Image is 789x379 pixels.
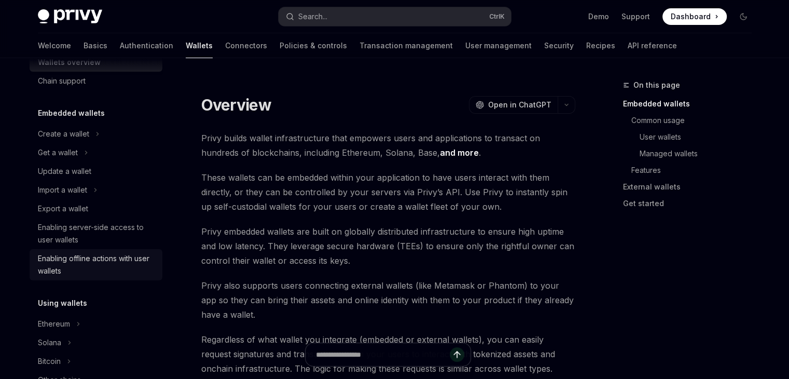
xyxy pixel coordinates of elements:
[298,10,327,23] div: Search...
[359,33,453,58] a: Transaction management
[30,249,162,280] a: Enabling offline actions with user wallets
[38,252,156,277] div: Enabling offline actions with user wallets
[38,318,70,330] div: Ethereum
[450,347,464,362] button: Send message
[440,147,479,158] a: and more
[621,11,650,22] a: Support
[38,184,87,196] div: Import a wallet
[488,100,551,110] span: Open in ChatGPT
[201,96,271,114] h1: Overview
[120,33,173,58] a: Authentication
[280,33,347,58] a: Policies & controls
[38,355,61,368] div: Bitcoin
[201,170,575,214] span: These wallets can be embedded within your application to have users interact with them directly, ...
[631,112,760,129] a: Common usage
[38,107,105,119] h5: Embedded wallets
[623,195,760,212] a: Get started
[30,199,162,218] a: Export a wallet
[735,8,752,25] button: Toggle dark mode
[225,33,267,58] a: Connectors
[469,96,558,114] button: Open in ChatGPT
[38,9,102,24] img: dark logo
[623,96,760,112] a: Embedded wallets
[30,218,162,249] a: Enabling server-side access to user wallets
[201,131,575,160] span: Privy builds wallet infrastructure that empowers users and applications to transact on hundreds o...
[38,202,88,215] div: Export a wallet
[30,72,162,90] a: Chain support
[628,33,677,58] a: API reference
[671,11,711,22] span: Dashboard
[633,79,680,91] span: On this page
[588,11,609,22] a: Demo
[38,221,156,246] div: Enabling server-side access to user wallets
[623,179,760,195] a: External wallets
[631,162,760,179] a: Features
[38,128,89,140] div: Create a wallet
[640,145,760,162] a: Managed wallets
[465,33,532,58] a: User management
[662,8,727,25] a: Dashboard
[279,7,511,26] button: Search...CtrlK
[186,33,213,58] a: Wallets
[640,129,760,145] a: User wallets
[489,12,505,21] span: Ctrl K
[201,278,575,322] span: Privy also supports users connecting external wallets (like Metamask or Phantom) to your app so t...
[84,33,107,58] a: Basics
[586,33,615,58] a: Recipes
[38,33,71,58] a: Welcome
[201,224,575,268] span: Privy embedded wallets are built on globally distributed infrastructure to ensure high uptime and...
[38,75,86,87] div: Chain support
[38,336,61,349] div: Solana
[30,162,162,181] a: Update a wallet
[38,146,78,159] div: Get a wallet
[38,297,87,309] h5: Using wallets
[38,165,91,178] div: Update a wallet
[201,332,575,376] span: Regardless of what wallet you integrate (embedded or external wallets), you can easily request si...
[544,33,574,58] a: Security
